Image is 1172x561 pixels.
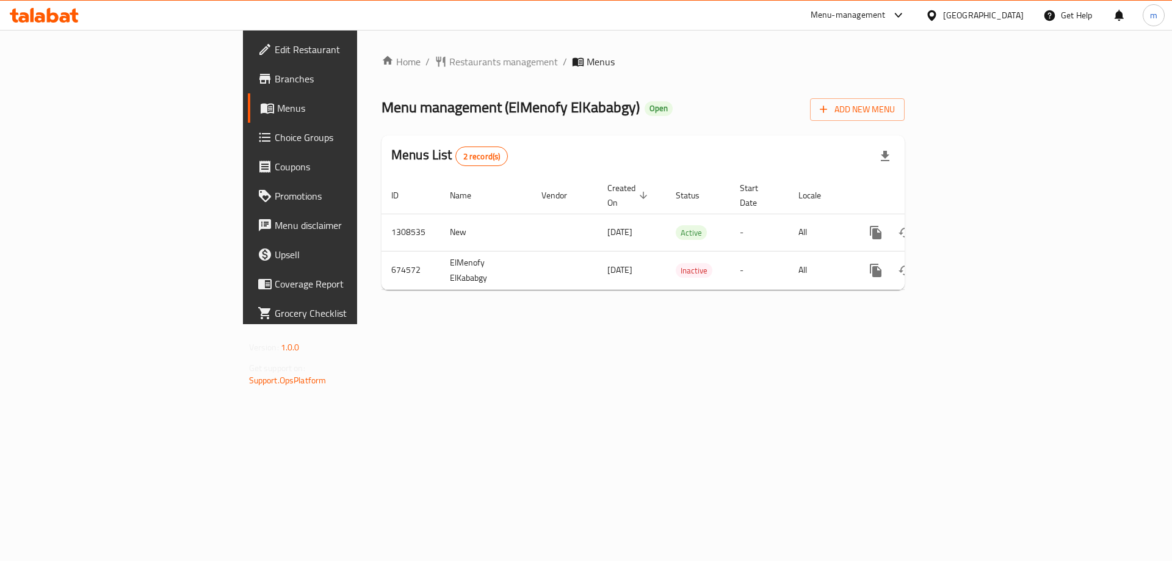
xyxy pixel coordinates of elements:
td: ElMenofy ElKababgy [440,251,532,289]
span: m [1150,9,1157,22]
span: Upsell [275,247,429,262]
span: Choice Groups [275,130,429,145]
a: Branches [248,64,439,93]
span: Start Date [740,181,774,210]
span: Open [645,103,673,114]
a: Edit Restaurant [248,35,439,64]
li: / [563,54,567,69]
span: Get support on: [249,360,305,376]
div: [GEOGRAPHIC_DATA] [943,9,1024,22]
span: Inactive [676,264,712,278]
a: Promotions [248,181,439,211]
a: Coupons [248,152,439,181]
td: New [440,214,532,251]
a: Choice Groups [248,123,439,152]
span: 1.0.0 [281,339,300,355]
span: Menu management ( ElMenofy ElKababgy ) [382,93,640,121]
span: Promotions [275,189,429,203]
span: Branches [275,71,429,86]
h2: Menus List [391,146,508,166]
span: Created On [607,181,651,210]
span: Grocery Checklist [275,306,429,320]
td: All [789,251,852,289]
span: [DATE] [607,262,632,278]
span: Restaurants management [449,54,558,69]
span: Coupons [275,159,429,174]
span: Menus [587,54,615,69]
div: Menu-management [811,8,886,23]
td: - [730,251,789,289]
div: Total records count [455,147,508,166]
span: Version: [249,339,279,355]
a: Upsell [248,240,439,269]
span: Menu disclaimer [275,218,429,233]
table: enhanced table [382,177,988,290]
button: more [861,256,891,285]
span: 2 record(s) [456,151,508,162]
span: Vendor [541,188,583,203]
td: All [789,214,852,251]
span: Status [676,188,715,203]
a: Grocery Checklist [248,299,439,328]
span: Add New Menu [820,102,895,117]
span: [DATE] [607,224,632,240]
span: Menus [277,101,429,115]
a: Support.OpsPlatform [249,372,327,388]
button: Change Status [891,218,920,247]
button: Add New Menu [810,98,905,121]
a: Coverage Report [248,269,439,299]
span: Edit Restaurant [275,42,429,57]
a: Menus [248,93,439,123]
span: Coverage Report [275,277,429,291]
button: more [861,218,891,247]
span: Active [676,226,707,240]
div: Active [676,225,707,240]
td: - [730,214,789,251]
div: Open [645,101,673,116]
span: Name [450,188,487,203]
div: Export file [870,142,900,171]
span: Locale [798,188,837,203]
th: Actions [852,177,988,214]
span: ID [391,188,414,203]
div: Inactive [676,263,712,278]
a: Restaurants management [435,54,558,69]
button: Change Status [891,256,920,285]
a: Menu disclaimer [248,211,439,240]
nav: breadcrumb [382,54,905,69]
